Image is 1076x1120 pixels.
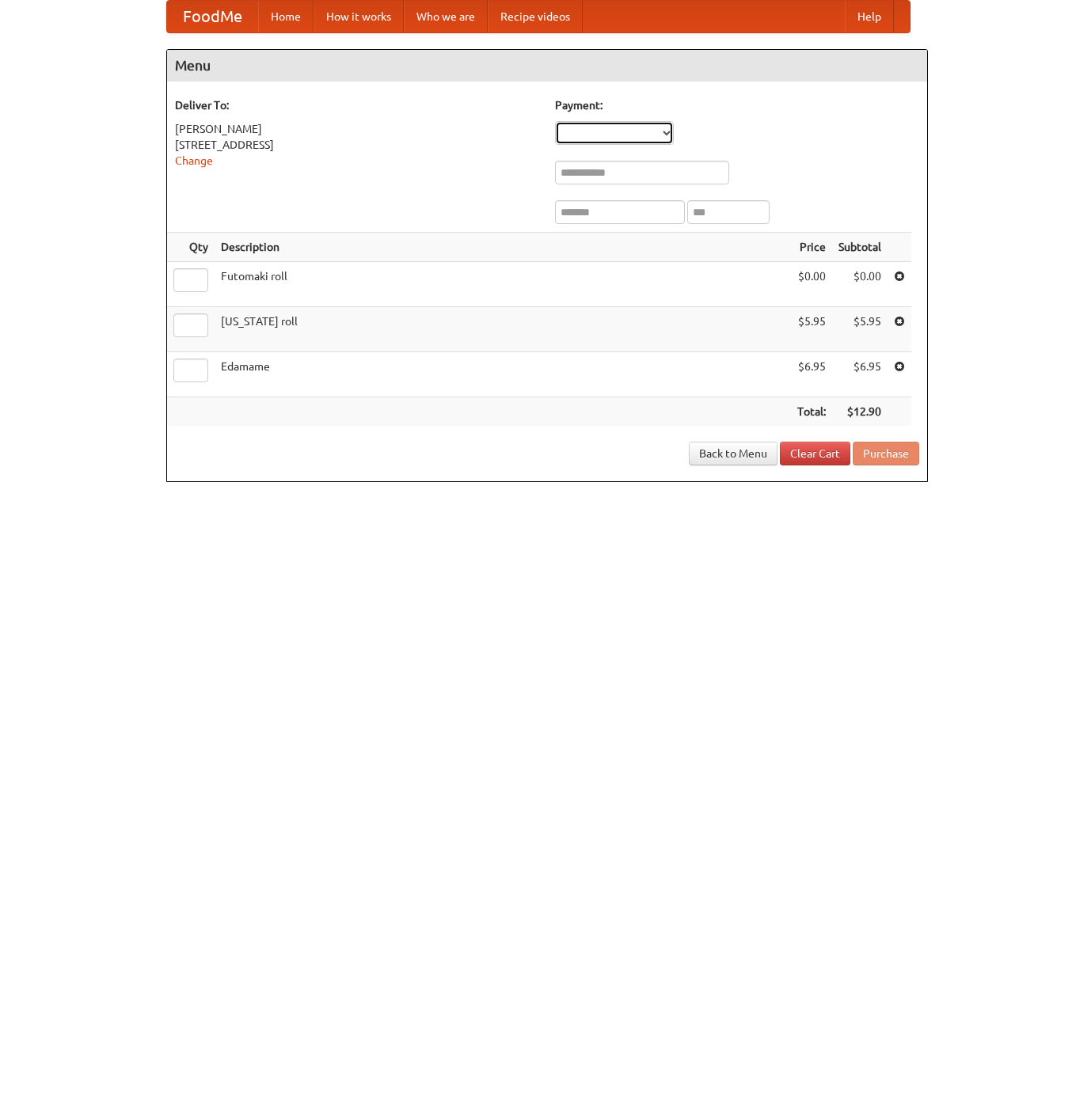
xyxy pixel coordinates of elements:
th: Price [791,233,832,262]
button: Purchase [853,442,919,465]
th: Qty [167,233,215,262]
td: Edamame [215,352,791,397]
a: Clear Cart [780,442,850,465]
td: $0.00 [832,262,888,307]
td: $6.95 [791,352,832,397]
td: Futomaki roll [215,262,791,307]
td: $0.00 [791,262,832,307]
a: FoodMe [167,1,258,32]
div: [PERSON_NAME] [175,121,539,137]
a: Who we are [404,1,488,32]
a: Back to Menu [689,442,778,465]
th: Total: [791,397,832,427]
h4: Menu [167,50,927,82]
td: [US_STATE] roll [215,307,791,352]
th: Subtotal [832,233,888,262]
h5: Deliver To: [175,97,539,113]
td: $5.95 [791,307,832,352]
a: Change [175,154,213,167]
th: $12.90 [832,397,888,427]
th: Description [215,233,791,262]
td: $6.95 [832,352,888,397]
a: How it works [314,1,404,32]
h5: Payment: [555,97,919,113]
a: Home [258,1,314,32]
a: Recipe videos [488,1,583,32]
td: $5.95 [832,307,888,352]
a: Help [845,1,894,32]
div: [STREET_ADDRESS] [175,137,539,153]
